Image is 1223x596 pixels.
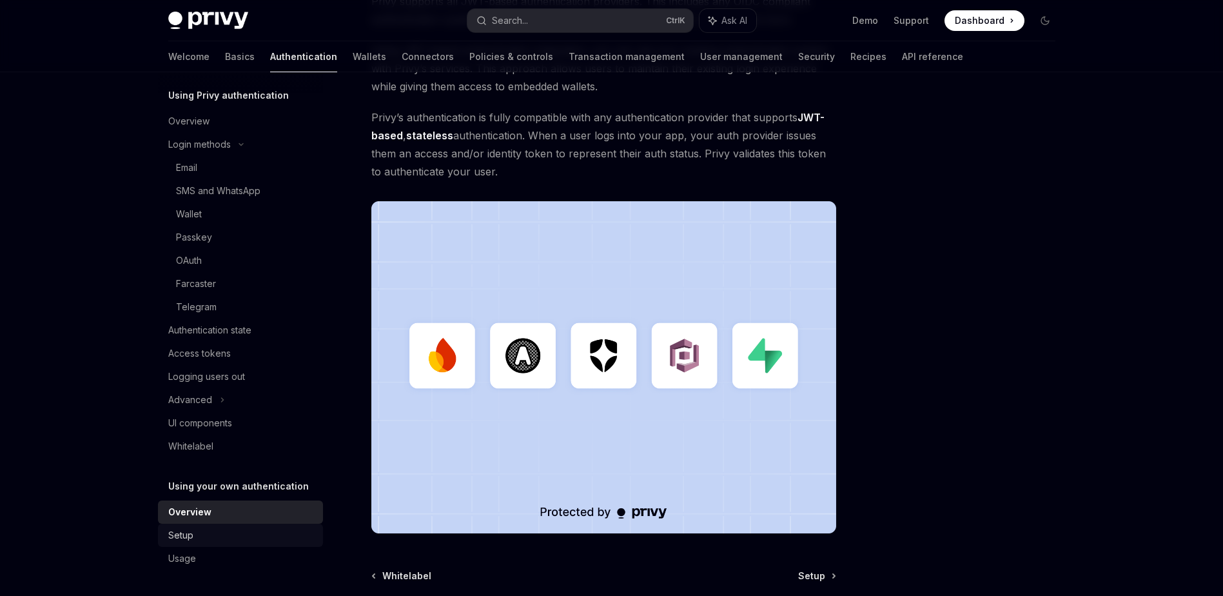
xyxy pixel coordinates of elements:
[168,12,248,30] img: dark logo
[158,156,323,179] a: Email
[168,479,309,494] h5: Using your own authentication
[569,41,685,72] a: Transaction management
[168,504,211,520] div: Overview
[168,137,231,152] div: Login methods
[798,570,835,582] a: Setup
[158,203,323,226] a: Wallet
[158,249,323,272] a: OAuth
[666,15,685,26] span: Ctrl K
[492,13,528,28] div: Search...
[158,342,323,365] a: Access tokens
[721,14,747,27] span: Ask AI
[852,14,878,27] a: Demo
[158,435,323,458] a: Whitelabel
[168,528,193,543] div: Setup
[176,276,216,292] div: Farcaster
[176,253,202,268] div: OAuth
[168,392,212,408] div: Advanced
[158,412,323,435] a: UI components
[158,524,323,547] a: Setup
[168,439,213,454] div: Whitelabel
[902,41,963,72] a: API reference
[158,295,323,319] a: Telegram
[955,14,1004,27] span: Dashboard
[168,88,289,103] h5: Using Privy authentication
[158,272,323,295] a: Farcaster
[168,41,210,72] a: Welcome
[798,570,825,582] span: Setup
[1035,10,1055,31] button: Toggle dark mode
[371,108,836,181] span: Privy’s authentication is fully compatible with any authentication provider that supports , authe...
[700,9,756,32] button: Ask AI
[850,41,886,72] a: Recipes
[168,323,251,338] div: Authentication state
[158,365,323,388] a: Logging users out
[225,41,255,72] a: Basics
[402,41,454,72] a: Connectors
[158,226,323,249] a: Passkey
[382,570,431,582] span: Whitelabel
[371,201,836,533] img: JWT-based auth splash
[168,114,210,129] div: Overview
[353,41,386,72] a: Wallets
[168,346,231,361] div: Access tokens
[158,319,323,342] a: Authentication state
[168,369,245,384] div: Logging users out
[700,41,783,72] a: User management
[467,9,693,32] button: Search...CtrlK
[406,129,453,143] a: stateless
[270,41,337,72] a: Authentication
[158,179,323,203] a: SMS and WhatsApp
[158,501,323,524] a: Overview
[373,570,431,582] a: Whitelabel
[158,110,323,133] a: Overview
[944,10,1024,31] a: Dashboard
[158,547,323,570] a: Usage
[798,41,835,72] a: Security
[168,415,232,431] div: UI components
[176,160,197,175] div: Email
[176,299,217,315] div: Telegram
[469,41,553,72] a: Policies & controls
[176,183,260,199] div: SMS and WhatsApp
[894,14,929,27] a: Support
[176,230,212,245] div: Passkey
[176,206,202,222] div: Wallet
[168,551,196,566] div: Usage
